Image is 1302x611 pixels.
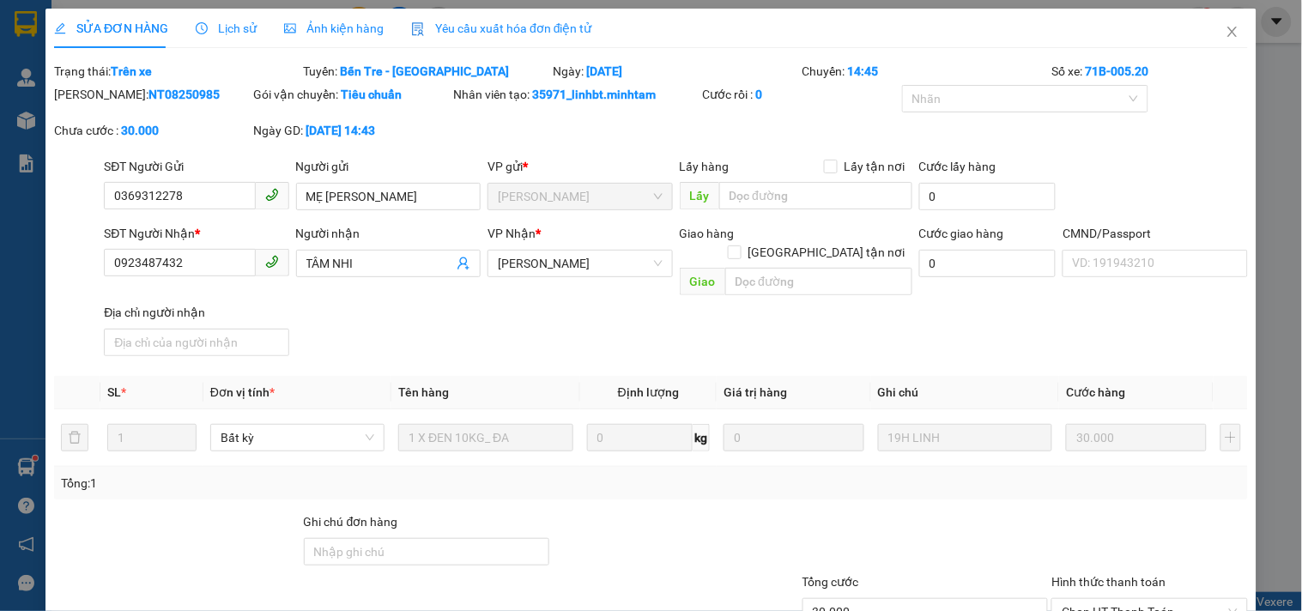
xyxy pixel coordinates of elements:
span: Bất kỳ [221,425,374,451]
input: Dọc đường [719,182,912,209]
b: 30.000 [121,124,159,137]
span: phone [265,255,279,269]
th: Ghi chú [871,376,1059,409]
b: Trên xe [111,64,152,78]
span: Ngã Tư Huyện [498,184,662,209]
div: Ngày GD: [254,121,450,140]
b: 71B-005.20 [1085,64,1148,78]
div: Cước rồi : [703,85,899,104]
b: Bến Tre - [GEOGRAPHIC_DATA] [341,64,510,78]
div: SĐT Người Nhận [104,224,288,243]
div: ĐẸP/TUẤN [15,53,152,74]
span: Ảnh kiện hàng [284,21,384,35]
span: clock-circle [196,22,208,34]
span: VP Nhận [487,227,536,240]
span: Giá trị hàng [724,385,787,399]
span: SL [107,385,121,399]
img: icon [411,22,425,36]
span: Chưa [PERSON_NAME] : [161,108,282,148]
span: Hồ Chí Minh [498,251,662,276]
div: Ngày: [551,62,801,81]
div: Số xe: [1050,62,1249,81]
span: Nhận: [164,16,205,34]
label: Cước lấy hàng [919,160,996,173]
input: VD: Bàn, Ghế [398,424,572,451]
span: Gửi: [15,15,41,33]
div: VP gửi [487,157,672,176]
span: Định lượng [618,385,679,399]
span: phone [265,188,279,202]
div: [PERSON_NAME] [164,15,347,35]
div: Chuyến: [801,62,1051,81]
b: [DATE] [586,64,622,78]
input: Ghi chú đơn hàng [304,538,550,566]
label: Hình thức thanh toán [1051,575,1166,589]
div: CMND/Passport [1063,224,1247,243]
div: [PERSON_NAME]: [54,85,250,104]
div: 60.000 [161,108,348,150]
input: 0 [1066,424,1207,451]
b: NT08250985 [148,88,220,101]
span: Tên hàng [398,385,449,399]
span: Tổng cước [802,575,859,589]
b: Tiêu chuẩn [342,88,403,101]
b: 14:45 [848,64,879,78]
div: Tổng: 1 [61,474,504,493]
span: Cước hàng [1066,385,1125,399]
input: Cước lấy hàng [919,183,1057,210]
span: edit [54,22,66,34]
div: Địa chỉ người nhận [104,303,288,322]
span: close [1226,25,1239,39]
span: Lấy [680,182,719,209]
div: Người gửi [296,157,481,176]
span: Yêu cầu xuất hóa đơn điện tử [411,21,592,35]
input: 0 [724,424,864,451]
input: Ghi Chú [878,424,1052,451]
div: TUẤN [164,35,347,56]
button: delete [61,424,88,451]
span: Đơn vị tính [210,385,275,399]
b: 0 [756,88,763,101]
span: user-add [457,257,470,270]
span: Lấy tận nơi [838,157,912,176]
b: [DATE] 14:43 [306,124,376,137]
b: 35971_linhbt.minhtam [532,88,656,101]
button: Close [1208,9,1257,57]
label: Cước giao hàng [919,227,1004,240]
div: Gói vận chuyển: [254,85,450,104]
span: Lấy hàng [680,160,730,173]
input: Cước giao hàng [919,250,1057,277]
span: Giao hàng [680,227,735,240]
span: SỬA ĐƠN HÀNG [54,21,168,35]
div: Chưa cước : [54,121,250,140]
label: Ghi chú đơn hàng [304,515,398,529]
span: picture [284,22,296,34]
div: Trạng thái: [52,62,302,81]
div: [PERSON_NAME] [15,15,152,53]
span: Giao [680,268,725,295]
span: kg [693,424,710,451]
div: Người nhận [296,224,481,243]
span: Lịch sử [196,21,257,35]
div: Tuyến: [302,62,552,81]
div: SĐT Người Gửi [104,157,288,176]
span: [GEOGRAPHIC_DATA] tận nơi [742,243,912,262]
div: Nhân viên tạo: [453,85,699,104]
input: Dọc đường [725,268,912,295]
input: Địa chỉ của người nhận [104,329,288,356]
button: plus [1220,424,1241,451]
